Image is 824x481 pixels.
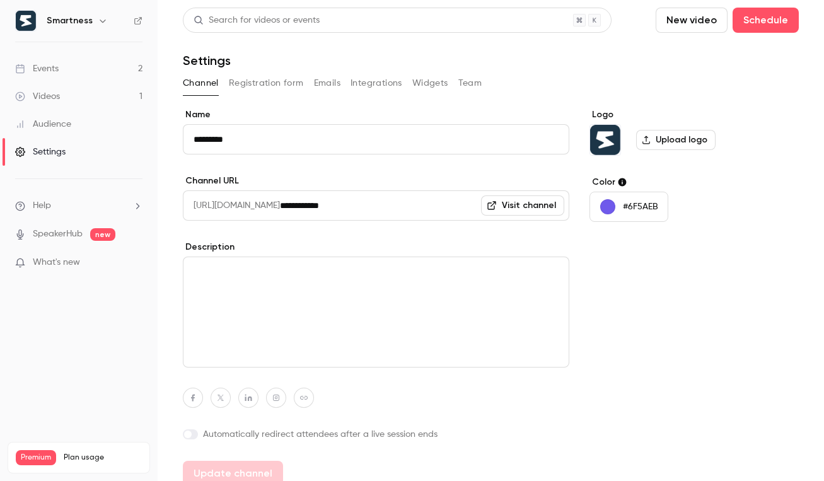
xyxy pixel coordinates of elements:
[15,118,71,130] div: Audience
[183,73,219,93] button: Channel
[412,73,448,93] button: Widgets
[183,175,569,187] label: Channel URL
[47,14,93,27] h6: Smartness
[656,8,728,33] button: New video
[314,73,340,93] button: Emails
[33,256,80,269] span: What's new
[636,130,716,150] label: Upload logo
[351,73,402,93] button: Integrations
[183,241,569,253] label: Description
[15,199,142,212] li: help-dropdown-opener
[183,108,569,121] label: Name
[90,228,115,241] span: new
[183,53,231,68] h1: Settings
[589,108,783,156] section: Logo
[15,90,60,103] div: Videos
[183,428,569,441] label: Automatically redirect attendees after a live session ends
[229,73,304,93] button: Registration form
[33,228,83,241] a: SpeakerHub
[623,200,658,213] p: #6F5AEB
[183,190,280,221] span: [URL][DOMAIN_NAME]
[481,195,564,216] a: Visit channel
[590,125,620,155] img: Smartness
[64,453,142,463] span: Plan usage
[733,8,799,33] button: Schedule
[33,199,51,212] span: Help
[458,73,482,93] button: Team
[16,450,56,465] span: Premium
[589,108,783,121] label: Logo
[15,62,59,75] div: Events
[589,176,783,188] label: Color
[15,146,66,158] div: Settings
[16,11,36,31] img: Smartness
[194,14,320,27] div: Search for videos or events
[589,192,668,222] button: #6F5AEB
